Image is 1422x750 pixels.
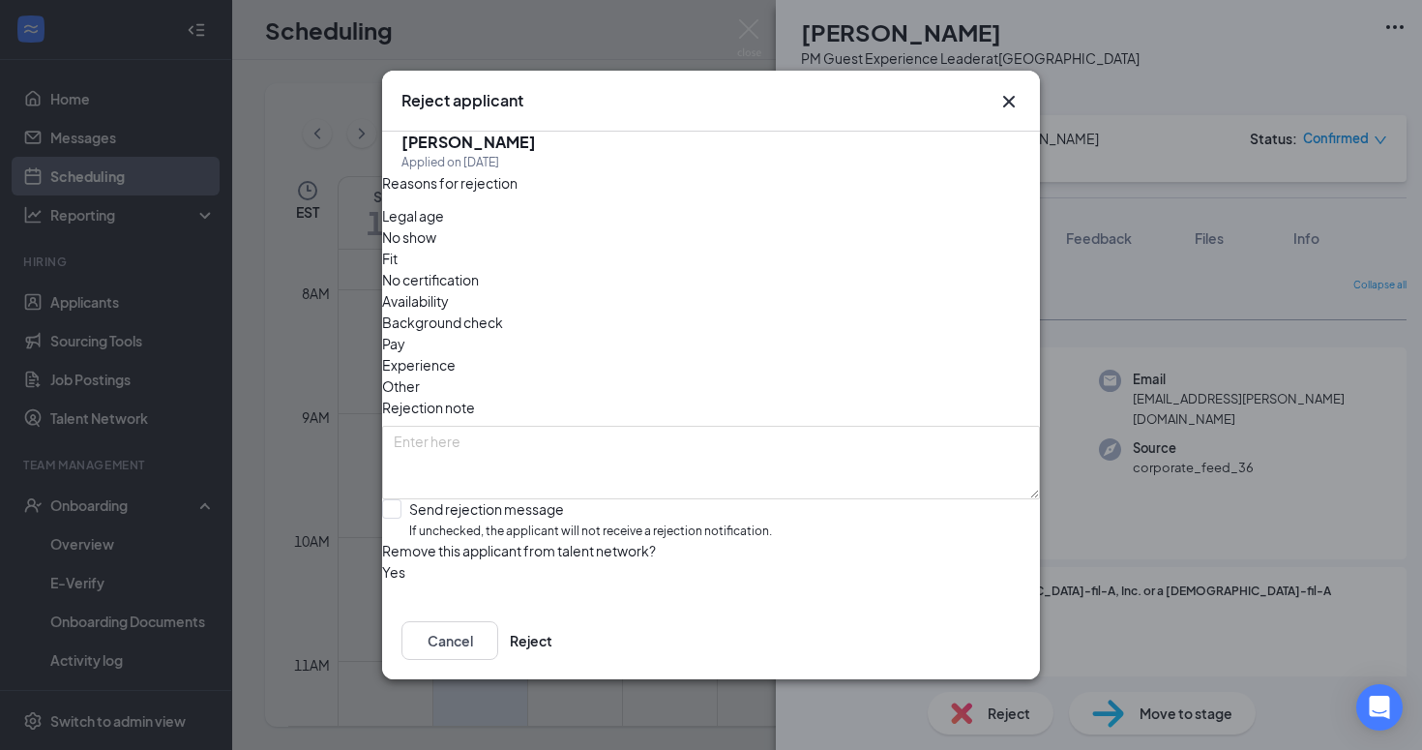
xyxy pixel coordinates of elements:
[997,90,1021,113] button: Close
[382,333,405,354] span: Pay
[382,290,449,312] span: Availability
[382,375,420,397] span: Other
[510,621,552,660] button: Reject
[382,542,656,559] span: Remove this applicant from talent network?
[382,174,518,192] span: Reasons for rejection
[382,561,405,583] span: Yes
[382,312,503,333] span: Background check
[382,354,456,375] span: Experience
[401,90,523,111] h3: Reject applicant
[382,399,475,416] span: Rejection note
[382,248,398,269] span: Fit
[382,205,444,226] span: Legal age
[401,153,536,172] div: Applied on [DATE]
[382,226,436,248] span: No show
[382,269,479,290] span: No certification
[401,621,498,660] button: Cancel
[997,90,1021,113] svg: Cross
[401,132,536,153] h5: [PERSON_NAME]
[1356,684,1403,731] div: Open Intercom Messenger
